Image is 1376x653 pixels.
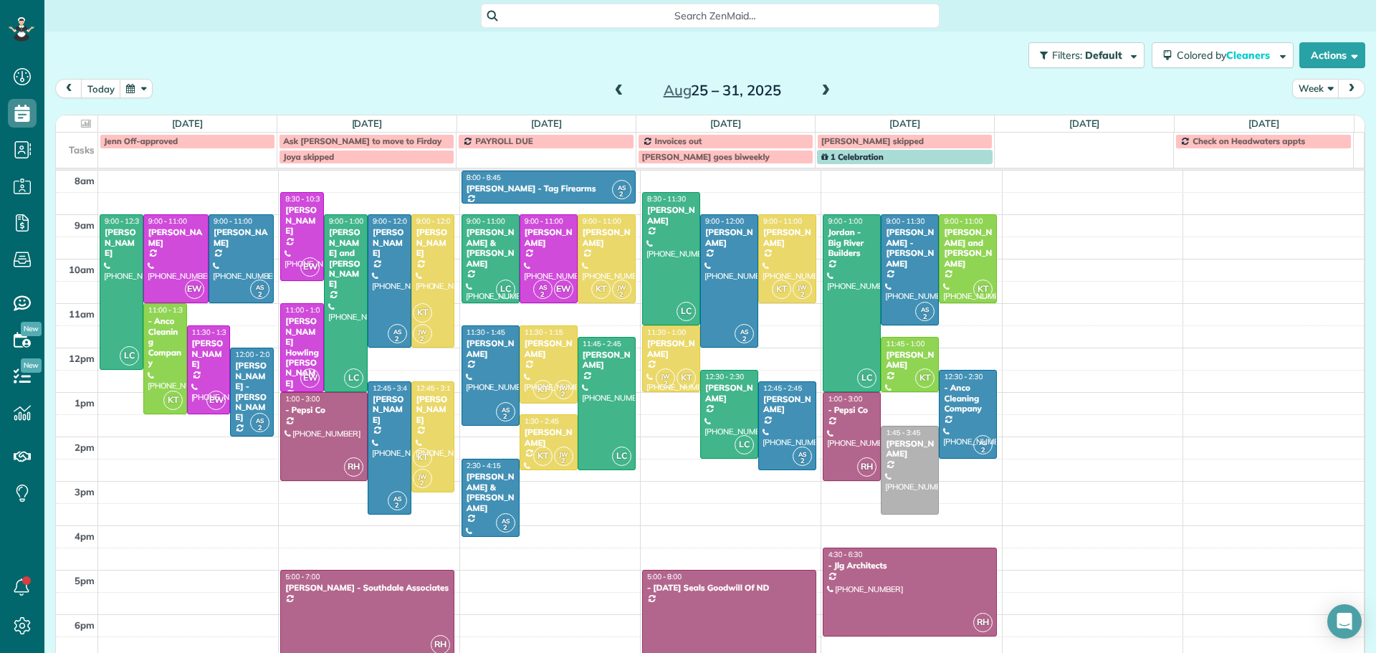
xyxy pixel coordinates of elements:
small: 2 [613,188,631,201]
div: - Pepsi Co [827,405,876,415]
span: JW [559,450,568,458]
a: [DATE] [1248,118,1279,129]
span: 9:00 - 1:00 [828,216,862,226]
span: LC [677,302,696,321]
span: KT [163,391,183,410]
span: Colored by [1177,49,1275,62]
span: AS [502,406,510,414]
a: Filters: Default [1021,42,1145,68]
div: [PERSON_NAME] [763,227,812,248]
div: [PERSON_NAME] - [PERSON_NAME] [234,361,269,422]
small: 2 [555,388,573,401]
a: [DATE] [531,118,562,129]
div: [PERSON_NAME] [524,227,573,248]
small: 2 [613,288,631,302]
span: AS [618,183,626,191]
div: Open Intercom Messenger [1327,604,1362,639]
small: 2 [497,521,515,535]
span: KT [413,303,432,323]
div: [PERSON_NAME] [213,227,269,248]
span: AS [393,495,401,502]
span: JW [798,283,807,291]
div: [PERSON_NAME] [704,227,754,248]
span: 12pm [69,353,95,364]
span: Joya skipped [283,151,334,162]
div: [PERSON_NAME] [704,383,754,404]
span: KT [973,280,993,299]
span: LC [120,346,139,366]
span: 11:30 - 1:15 [525,328,563,337]
span: 1pm [75,397,95,409]
div: [PERSON_NAME] [582,350,631,371]
small: 2 [916,310,934,324]
span: 9:00 - 12:00 [416,216,455,226]
span: AS [740,328,748,335]
div: [PERSON_NAME] [885,350,935,371]
small: 2 [388,499,406,513]
small: 2 [251,288,269,302]
span: 9:00 - 12:00 [705,216,744,226]
a: [DATE] [172,118,203,129]
span: 11:45 - 1:00 [886,339,924,348]
span: 8:00 - 8:45 [467,173,501,182]
span: 5pm [75,575,95,586]
div: [PERSON_NAME] - Tag Firearms [466,183,631,194]
small: 2 [656,377,674,391]
div: [PERSON_NAME] [372,227,407,258]
span: 9:00 - 11:00 [214,216,252,226]
span: Filters: [1052,49,1082,62]
span: 4pm [75,530,95,542]
span: AS [798,450,806,458]
div: [PERSON_NAME] [582,227,631,248]
span: 9:00 - 11:00 [148,216,187,226]
span: 1:00 - 3:00 [828,394,862,404]
span: AS [921,305,929,313]
span: 9:00 - 11:00 [763,216,802,226]
div: [PERSON_NAME] [646,205,696,226]
span: Check on Headwaters appts [1193,135,1305,146]
span: 11:30 - 1:00 [647,328,686,337]
span: AS [979,439,987,447]
small: 2 [497,410,515,424]
span: [PERSON_NAME] goes biweekly [642,151,770,162]
span: 2:30 - 4:15 [467,461,501,470]
small: 2 [555,454,573,468]
div: [PERSON_NAME] [104,227,139,258]
span: 8:30 - 11:30 [647,194,686,204]
span: KT [915,368,935,388]
span: New [21,358,42,373]
small: 2 [974,444,992,457]
span: 1:45 - 3:45 [886,428,920,437]
span: LC [735,435,754,454]
span: 1 Celebration [821,151,884,162]
div: [PERSON_NAME] [524,338,573,359]
span: 11:00 - 1:30 [148,305,187,315]
span: 9:00 - 11:00 [583,216,621,226]
div: [PERSON_NAME] [416,227,451,258]
span: JW [418,472,427,480]
a: [DATE] [710,118,741,129]
span: 8:30 - 10:30 [285,194,324,204]
span: 8am [75,175,95,186]
span: 11:30 - 1:45 [467,328,505,337]
span: AS [502,517,510,525]
small: 2 [735,333,753,346]
span: 12:30 - 2:30 [944,372,983,381]
div: - Anco Cleaning Company [148,316,183,368]
span: 12:00 - 2:00 [235,350,274,359]
span: Aug [664,81,692,99]
span: 4:30 - 6:30 [828,550,862,559]
div: [PERSON_NAME] [191,338,226,369]
div: [PERSON_NAME] and [PERSON_NAME] [943,227,993,269]
span: 9:00 - 11:00 [467,216,505,226]
div: [PERSON_NAME] [646,338,696,359]
span: EW [300,257,320,277]
span: JW [661,372,670,380]
span: RH [344,457,363,477]
div: [PERSON_NAME] [466,338,515,359]
span: 12:30 - 2:30 [705,372,744,381]
div: [PERSON_NAME] [285,205,320,236]
span: 11:30 - 1:30 [192,328,231,337]
button: Colored byCleaners [1152,42,1294,68]
span: 11:45 - 2:45 [583,339,621,348]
